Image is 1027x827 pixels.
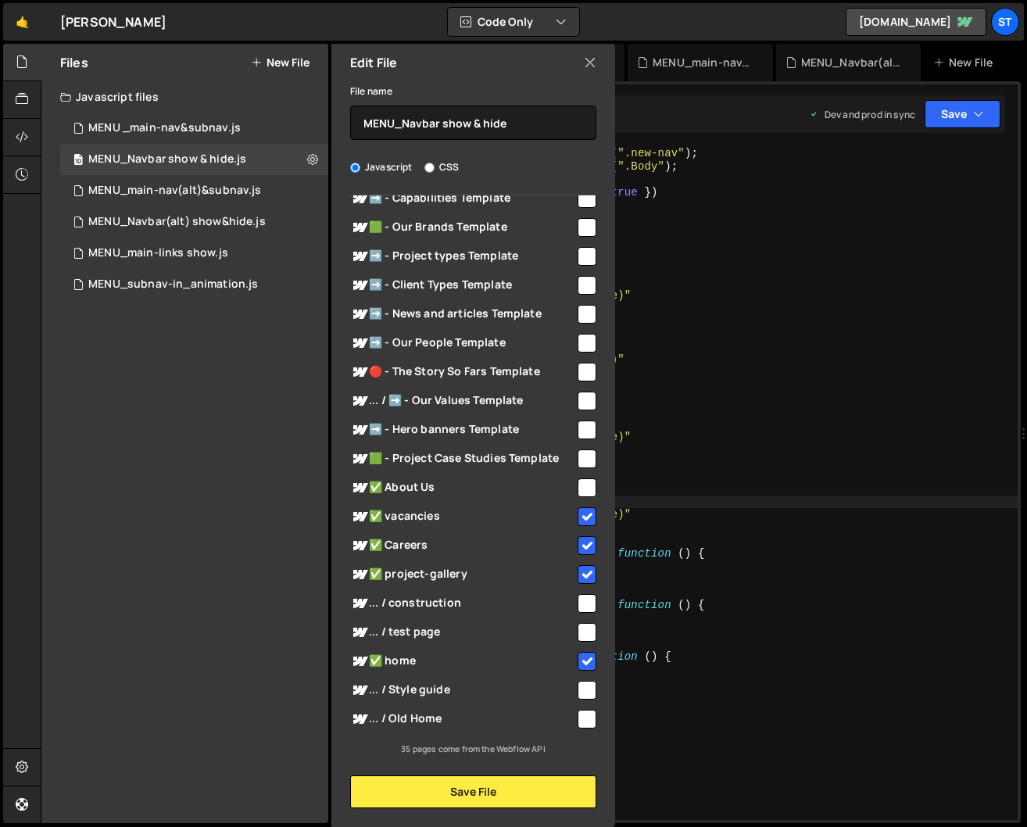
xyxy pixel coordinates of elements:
[60,113,328,144] div: MENU _main-nav&subnav.js
[60,13,166,31] div: [PERSON_NAME]
[88,152,246,166] div: MENU_Navbar show & hide.js
[350,189,575,208] span: ➡️ - Capabilities Template
[424,159,459,175] label: CSS
[350,652,575,671] span: ✅ home
[350,247,575,266] span: ➡️ - Project types Template
[88,184,261,198] div: MENU_main-nav(alt)&subnav.js
[3,3,41,41] a: 🤙
[60,269,328,300] div: 16445/44754.js
[88,246,228,260] div: MENU_main-links show.js
[350,681,575,700] span: ... / Style guide
[88,215,266,229] div: MENU_Navbar(alt) show&hide.js
[60,238,328,269] div: 16445/44745.js
[88,121,241,135] div: MENU _main-nav&subnav.js
[60,175,328,206] div: MENU_main-nav(alt)&subnav.js
[991,8,1019,36] a: St
[809,108,915,121] div: Dev and prod in sync
[350,775,596,808] button: Save File
[933,55,999,70] div: New File
[350,507,575,526] span: ✅ vacancies
[251,56,310,69] button: New File
[925,100,1000,128] button: Save
[350,363,575,381] span: 🔴 - The Story So Fars Template
[401,743,545,754] small: 35 pages come from the Webflow API
[350,334,575,353] span: ➡️ - Our People Template
[350,594,575,613] span: ... / construction
[60,144,328,175] div: MENU_Navbar show & hide.js
[653,55,753,70] div: MENU_main-nav(alt)&subnav.js
[350,565,575,584] span: ✅ project-gallery
[350,106,596,140] input: Name
[424,163,435,173] input: CSS
[350,710,575,729] span: ... / Old Home
[350,478,575,497] span: ✅ About Us
[350,421,575,439] span: ➡️ - Hero banners Template
[350,392,575,410] span: ... / ➡️ - Our Values Template
[60,54,88,71] h2: Files
[350,84,392,99] label: File name
[350,159,413,175] label: Javascript
[60,206,328,238] div: 16445/45696.js
[350,536,575,555] span: ✅ Careers
[846,8,986,36] a: [DOMAIN_NAME]
[350,305,575,324] span: ➡️ - News and articles Template
[350,163,360,173] input: Javascript
[350,449,575,468] span: 🟩 - Project Case Studies Template
[73,155,83,167] span: 10
[88,277,258,292] div: MENU_subnav-in_animation.js
[448,8,579,36] button: Code Only
[350,218,575,237] span: 🟩 - Our Brands Template
[350,623,575,642] span: ... / test page
[801,55,902,70] div: MENU_Navbar(alt) show&hide.js
[350,54,397,71] h2: Edit File
[350,276,575,295] span: ➡️ - Client Types Template
[41,81,328,113] div: Javascript files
